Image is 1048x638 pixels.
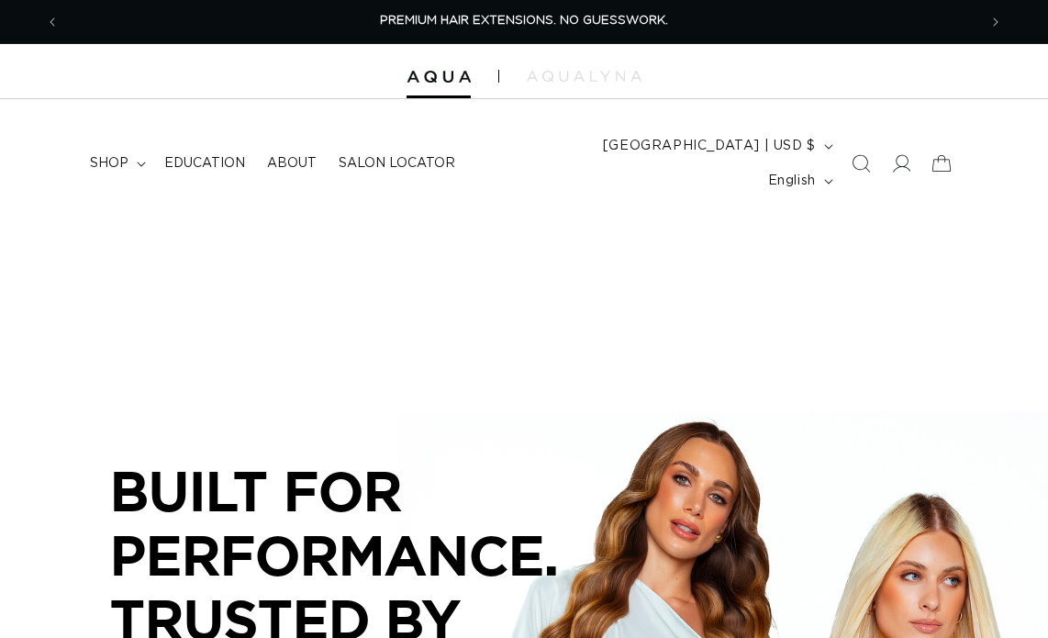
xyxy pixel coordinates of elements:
span: About [267,155,317,172]
button: Next announcement [976,5,1016,39]
button: Previous announcement [32,5,72,39]
img: aqualyna.com [527,71,641,82]
span: [GEOGRAPHIC_DATA] | USD $ [603,137,816,156]
a: Education [153,144,256,183]
button: [GEOGRAPHIC_DATA] | USD $ [592,129,841,163]
a: About [256,144,328,183]
span: Education [164,155,245,172]
a: Salon Locator [328,144,466,183]
img: Aqua Hair Extensions [407,71,471,84]
span: PREMIUM HAIR EXTENSIONS. NO GUESSWORK. [380,15,668,27]
button: English [757,163,841,198]
span: English [768,172,816,191]
span: Salon Locator [339,155,455,172]
summary: shop [79,144,153,183]
span: shop [90,155,128,172]
summary: Search [841,143,881,184]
